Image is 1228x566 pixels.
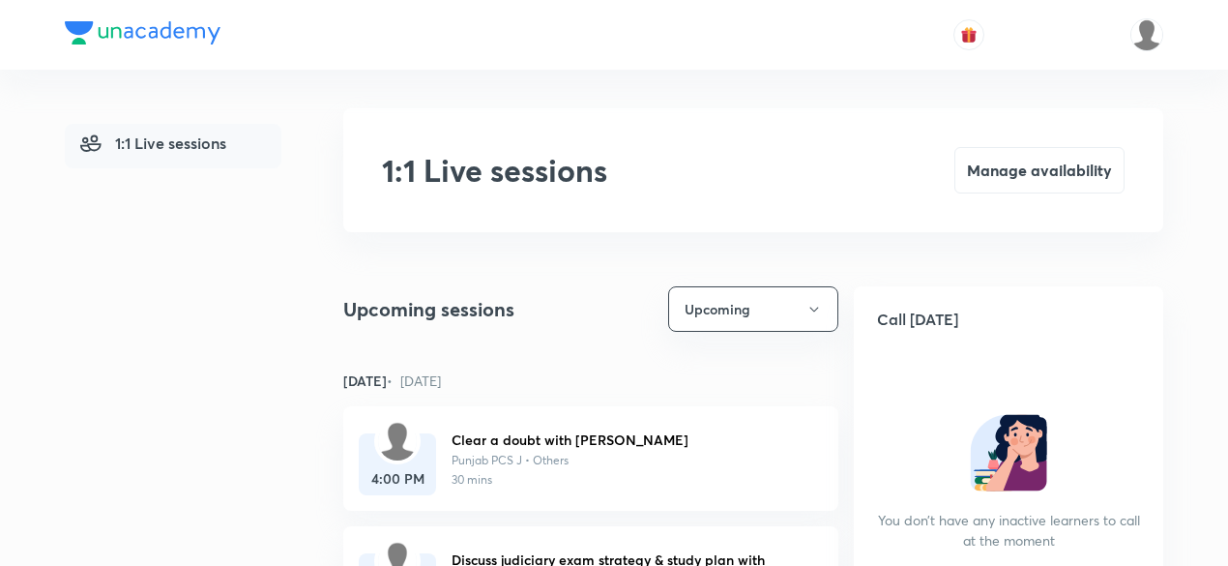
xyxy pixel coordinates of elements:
a: Company Logo [65,21,220,49]
h6: Clear a doubt with [PERSON_NAME] [452,430,807,450]
button: Upcoming [668,286,838,332]
h6: 4:00 PM [359,468,436,489]
button: Manage availability [954,147,1125,194]
h5: Call [DATE] [854,286,1163,352]
span: 1:1 Live sessions [80,132,226,155]
a: 1:1 Live sessions [65,124,281,168]
img: Shefali Garg [1130,18,1163,51]
h4: Upcoming sessions [343,295,514,324]
span: • [DATE] [387,372,441,390]
button: avatar [953,19,984,50]
img: avatar [960,26,978,44]
img: default.png [378,422,417,461]
p: Punjab PCS J • Others [452,452,807,469]
img: Company Logo [65,21,220,45]
iframe: Help widget launcher [1056,491,1207,545]
p: 30 mins [452,471,807,489]
h6: [DATE] [343,371,441,391]
h6: You don’t have any inactive learners to call at the moment [877,510,1140,551]
img: no inactive learner [970,414,1047,492]
h2: 1:1 Live sessions [382,147,607,194]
